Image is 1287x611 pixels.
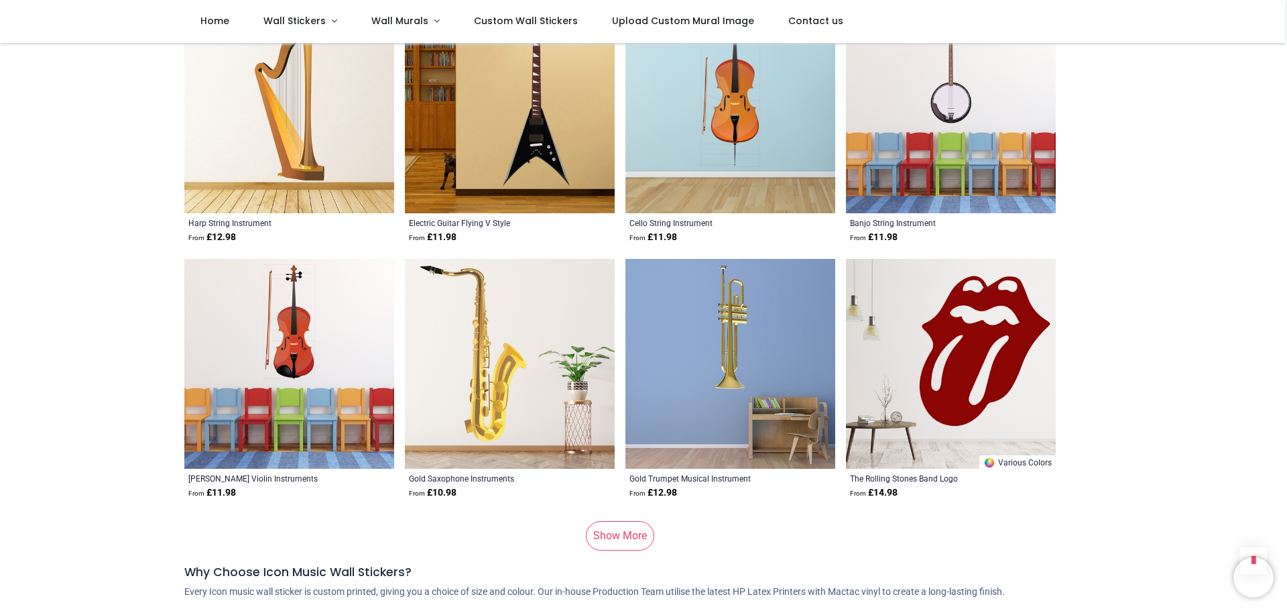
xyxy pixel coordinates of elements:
img: Color Wheel [983,457,995,469]
p: Every Icon music wall sticker is custom printed, giving you a choice of size and colour. Our in-h... [184,586,1103,599]
span: From [850,234,866,241]
span: From [629,490,646,497]
a: Cello String Instrument [629,217,791,228]
strong: £ 11.98 [850,231,898,244]
a: Various Colors [979,455,1056,469]
span: From [409,234,425,241]
span: Upload Custom Mural Image [612,14,754,27]
span: From [409,490,425,497]
span: From [188,234,204,241]
img: Viola Violin Instruments Wall Sticker [184,259,394,469]
img: Gold Saxophone Instruments Wall Sticker [405,259,615,469]
img: Banjo String Instrument Wall Sticker [846,3,1056,213]
a: Electric Guitar Flying V Style [409,217,570,228]
span: Contact us [788,14,843,27]
strong: £ 12.98 [629,486,677,500]
img: Harp String Instrument Wall Sticker [184,3,394,213]
strong: £ 11.98 [188,486,236,500]
a: Gold Trumpet Musical Instrument [629,473,791,484]
strong: £ 11.98 [409,231,456,244]
a: Banjo String Instrument [850,217,1012,228]
a: The Rolling Stones Band Logo [850,473,1012,484]
img: Gold Trumpet Musical Instrument Wall Sticker [625,259,835,469]
span: From [850,490,866,497]
h5: Why Choose Icon Music Wall Stickers? [184,564,1103,581]
iframe: Brevo live chat [1233,557,1274,598]
a: [PERSON_NAME] Violin Instruments [188,473,350,484]
a: Show More [586,521,654,551]
img: The Rolling Stones Band Logo Wall Sticker [846,259,1056,469]
span: From [188,490,204,497]
strong: £ 12.98 [188,231,236,244]
strong: £ 11.98 [629,231,677,244]
img: Electric Guitar Flying V Style Wall Sticker [405,3,615,213]
span: From [629,234,646,241]
span: Custom Wall Stickers [474,14,578,27]
strong: £ 14.98 [850,486,898,500]
span: Wall Stickers [263,14,326,27]
a: Harp String Instrument [188,217,350,228]
img: Cello String Instrument Wall Sticker [625,3,835,213]
a: Gold Saxophone Instruments [409,473,570,484]
strong: £ 10.98 [409,486,456,500]
span: Home [200,14,229,27]
span: Wall Murals [371,14,428,27]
